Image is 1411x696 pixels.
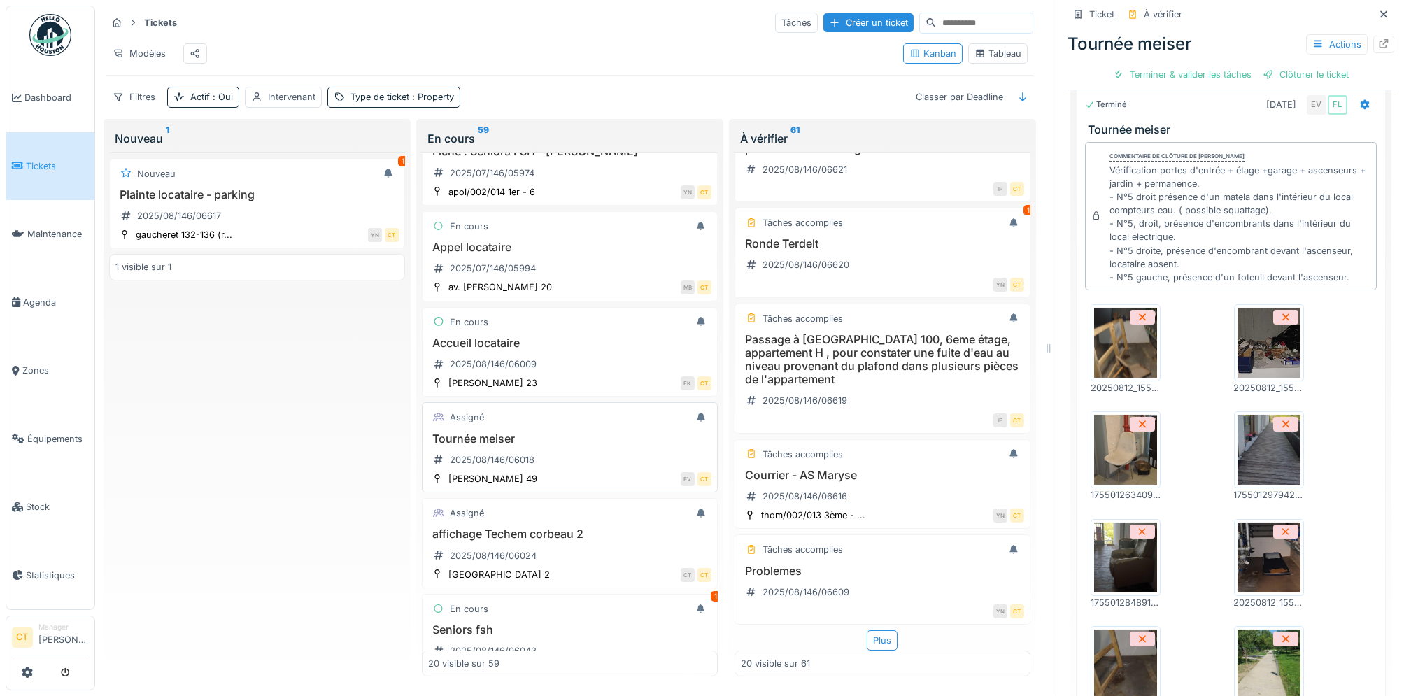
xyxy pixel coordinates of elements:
img: rwu3b9hr2rvbuunn4mj6kby1jk9u [1238,415,1300,485]
div: Modèles [106,43,172,64]
div: Type de ticket [350,90,454,104]
div: CT [697,376,711,390]
div: IF [993,182,1007,196]
h3: Passage à [GEOGRAPHIC_DATA] 100, 6eme étage, appartement H , pour constater une fuite d'eau au ni... [741,333,1024,387]
div: 20250812_155911.jpg [1234,381,1304,395]
span: Statistiques [26,569,89,582]
a: Maintenance [6,200,94,269]
div: 1 [398,156,408,166]
span: Équipements [27,432,89,446]
div: EV [1307,95,1326,115]
h3: affichage Techem corbeau 2 [428,527,711,541]
strong: Tickets [139,16,183,29]
div: Nouveau [115,130,399,147]
div: 2025/08/146/06619 [763,394,847,407]
div: CT [697,472,711,486]
div: Classer par Deadline [909,87,1009,107]
div: 2025/08/146/06621 [763,163,847,176]
a: Zones [6,336,94,405]
a: CT Manager[PERSON_NAME] [12,622,89,655]
div: gaucheret 132-136 (r... [136,228,232,241]
div: Terminer & valider les tâches [1107,65,1257,84]
h3: Tournée meiser [1088,123,1380,136]
div: 2025/08/146/06009 [450,357,537,371]
h3: Seniors fsh [428,623,711,637]
div: 20 visible sur 61 [741,657,810,670]
div: Tournée meiser [1068,31,1394,57]
div: En cours [450,602,488,616]
img: o40bb9vraa0de44klo0mvr9t7u8h [1094,308,1157,378]
div: Tâches accomplies [763,216,843,229]
div: Créer un ticket [823,13,914,32]
div: Clôturer le ticket [1257,65,1354,84]
div: 1 [1023,205,1033,215]
div: [DATE] [1266,98,1296,111]
a: Dashboard [6,64,94,132]
div: 17550129794252662650486009501431.jpg [1234,488,1304,502]
span: Tickets [26,159,89,173]
li: CT [12,627,33,648]
div: av. [PERSON_NAME] 20 [448,280,552,294]
div: Actions [1306,34,1368,55]
div: 2025/08/146/06609 [763,585,849,599]
div: 2025/08/146/06024 [450,549,537,562]
div: [PERSON_NAME] 49 [448,472,537,485]
div: Manager [38,622,89,632]
div: 20 visible sur 59 [428,657,499,670]
div: EV [681,472,695,486]
div: Tâches accomplies [763,448,843,461]
div: Kanban [909,47,956,60]
span: Stock [26,500,89,513]
div: YN [368,228,382,242]
div: 17550128489184513748788933543922.jpg [1091,596,1161,609]
img: ngp99c2a15ceqnccdrxlq7p9s6bd [1238,308,1300,378]
div: 2025/08/146/06620 [763,258,849,271]
div: YN [993,604,1007,618]
div: 17550126340982948782264748469288.jpg [1091,488,1161,502]
div: Ticket [1089,8,1114,21]
h3: Tournée meiser [428,432,711,446]
div: Plus [867,630,898,651]
span: : Property [409,92,454,102]
a: Tickets [6,132,94,201]
div: 1 visible sur 1 [115,260,171,274]
div: Nouveau [137,167,176,180]
div: CT [385,228,399,242]
div: CT [1010,509,1024,523]
div: Commentaire de clôture de [PERSON_NAME] [1109,152,1245,162]
img: Badge_color-CXgf-gQk.svg [29,14,71,56]
div: EK [681,376,695,390]
div: 2025/08/146/06018 [450,453,534,467]
li: [PERSON_NAME] [38,622,89,652]
div: Filtres [106,87,162,107]
div: CT [1010,182,1024,196]
div: 20250812_155925.jpg [1091,381,1161,395]
div: thom/002/013 3ème - ... [761,509,865,522]
div: CT [1010,413,1024,427]
div: CT [697,280,711,294]
div: [PERSON_NAME] 23 [448,376,537,390]
div: Actif [190,90,233,104]
div: IF [993,413,1007,427]
div: Tâches [775,13,818,33]
div: En cours [450,315,488,329]
div: YN [993,278,1007,292]
div: 2025/07/146/05994 [450,262,536,275]
div: En cours [450,220,488,233]
span: Maintenance [27,227,89,241]
div: FL [1328,95,1347,115]
a: Agenda [6,269,94,337]
h3: Problemes [741,564,1024,578]
div: Assigné [450,411,484,424]
a: Stock [6,473,94,541]
div: [GEOGRAPHIC_DATA] 2 [448,568,550,581]
img: pzc1q33q8383rrgni9f0bwknugk6 [1238,523,1300,592]
div: Assigné [450,506,484,520]
div: CT [697,185,711,199]
div: Tâches accomplies [763,543,843,556]
div: MB [681,280,695,294]
div: Tâches accomplies [763,312,843,325]
h3: Appel locataire [428,241,711,254]
span: Zones [22,364,89,377]
div: À vérifier [1144,8,1182,21]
